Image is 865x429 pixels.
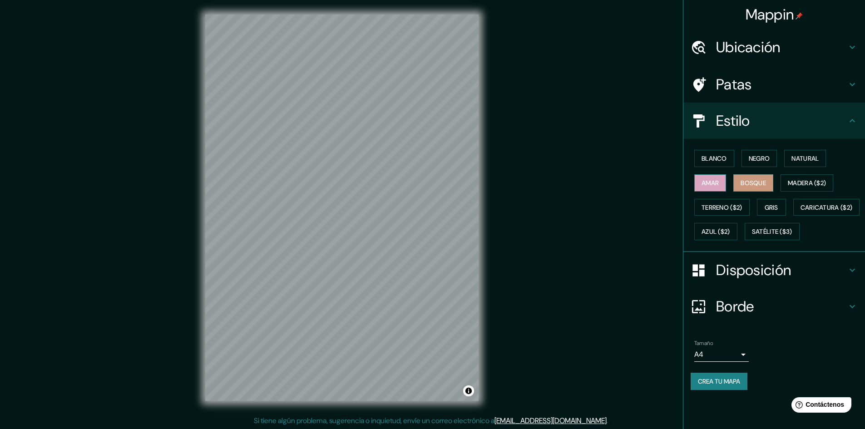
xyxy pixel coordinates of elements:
[749,154,770,163] font: Negro
[463,385,474,396] button: Activar o desactivar atribución
[796,12,803,20] img: pin-icon.png
[784,150,826,167] button: Natural
[608,415,609,425] font: .
[733,174,773,192] button: Bosque
[752,228,792,236] font: Satélite ($3)
[698,377,740,385] font: Crea tu mapa
[757,199,786,216] button: Gris
[694,223,737,240] button: Azul ($2)
[745,223,800,240] button: Satélite ($3)
[694,174,726,192] button: Amar
[716,111,750,130] font: Estilo
[683,29,865,65] div: Ubicación
[801,203,853,212] font: Caricatura ($2)
[205,15,479,401] canvas: Mapa
[702,228,730,236] font: Azul ($2)
[683,103,865,139] div: Estilo
[781,174,833,192] button: Madera ($2)
[694,150,734,167] button: Blanco
[784,394,855,419] iframe: Lanzador de widgets de ayuda
[716,75,752,94] font: Patas
[683,252,865,288] div: Disposición
[609,415,611,425] font: .
[607,416,608,425] font: .
[746,5,794,24] font: Mappin
[716,261,791,280] font: Disposición
[741,150,777,167] button: Negro
[683,66,865,103] div: Patas
[494,416,607,425] a: [EMAIL_ADDRESS][DOMAIN_NAME]
[694,350,703,359] font: A4
[683,288,865,325] div: Borde
[741,179,766,187] font: Bosque
[716,38,781,57] font: Ubicación
[254,416,494,425] font: Si tiene algún problema, sugerencia o inquietud, envíe un correo electrónico a
[791,154,819,163] font: Natural
[691,373,747,390] button: Crea tu mapa
[793,199,860,216] button: Caricatura ($2)
[694,340,713,347] font: Tamaño
[702,179,719,187] font: Amar
[702,203,742,212] font: Terreno ($2)
[694,347,749,362] div: A4
[716,297,754,316] font: Borde
[694,199,750,216] button: Terreno ($2)
[702,154,727,163] font: Blanco
[765,203,778,212] font: Gris
[788,179,826,187] font: Madera ($2)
